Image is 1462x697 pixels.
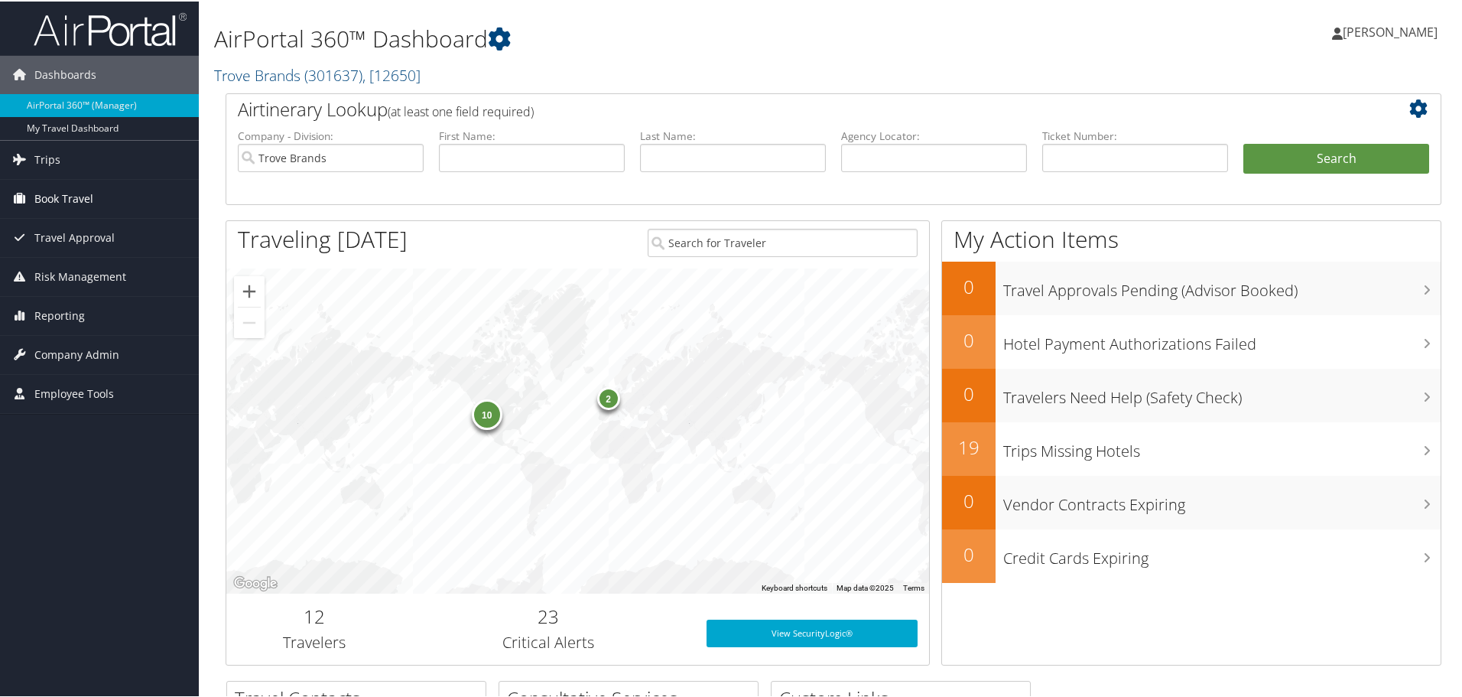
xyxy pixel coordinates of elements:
[1343,22,1438,39] span: [PERSON_NAME]
[1003,432,1441,461] h3: Trips Missing Hotels
[238,95,1328,121] h2: Airtinerary Lookup
[942,474,1441,528] a: 0Vendor Contracts Expiring
[1243,142,1429,173] button: Search
[34,295,85,334] span: Reporting
[903,582,924,591] a: Terms (opens in new tab)
[214,21,1040,54] h1: AirPortal 360™ Dashboard
[942,326,996,352] h2: 0
[837,582,894,591] span: Map data ©2025
[234,306,265,337] button: Zoom out
[1003,485,1441,514] h3: Vendor Contracts Expiring
[1332,8,1453,54] a: [PERSON_NAME]
[34,334,119,373] span: Company Admin
[34,217,115,256] span: Travel Approval
[238,222,408,254] h1: Traveling [DATE]
[762,581,827,592] button: Keyboard shortcuts
[942,379,996,405] h2: 0
[1003,539,1441,568] h3: Credit Cards Expiring
[471,398,502,428] div: 10
[942,314,1441,367] a: 0Hotel Payment Authorizations Failed
[230,572,281,592] img: Google
[841,127,1027,142] label: Agency Locator:
[34,373,114,412] span: Employee Tools
[942,260,1441,314] a: 0Travel Approvals Pending (Advisor Booked)
[942,272,996,298] h2: 0
[34,139,60,178] span: Trips
[640,127,826,142] label: Last Name:
[942,528,1441,581] a: 0Credit Cards Expiring
[214,64,421,84] a: Trove Brands
[942,540,996,566] h2: 0
[388,102,534,119] span: (at least one field required)
[34,54,96,93] span: Dashboards
[230,572,281,592] a: Open this area in Google Maps (opens a new window)
[34,10,187,46] img: airportal-logo.png
[942,421,1441,474] a: 19Trips Missing Hotels
[942,222,1441,254] h1: My Action Items
[942,487,996,513] h2: 0
[942,367,1441,421] a: 0Travelers Need Help (Safety Check)
[1003,271,1441,300] h3: Travel Approvals Pending (Advisor Booked)
[1003,324,1441,353] h3: Hotel Payment Authorizations Failed
[414,602,684,628] h2: 23
[34,256,126,295] span: Risk Management
[1003,378,1441,407] h3: Travelers Need Help (Safety Check)
[238,630,391,652] h3: Travelers
[362,64,421,84] span: , [ 12650 ]
[707,618,918,646] a: View SecurityLogic®
[439,127,625,142] label: First Name:
[1042,127,1228,142] label: Ticket Number:
[942,433,996,459] h2: 19
[234,275,265,305] button: Zoom in
[238,602,391,628] h2: 12
[596,385,619,408] div: 2
[648,227,918,256] input: Search for Traveler
[238,127,424,142] label: Company - Division:
[304,64,362,84] span: ( 301637 )
[34,178,93,217] span: Book Travel
[414,630,684,652] h3: Critical Alerts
